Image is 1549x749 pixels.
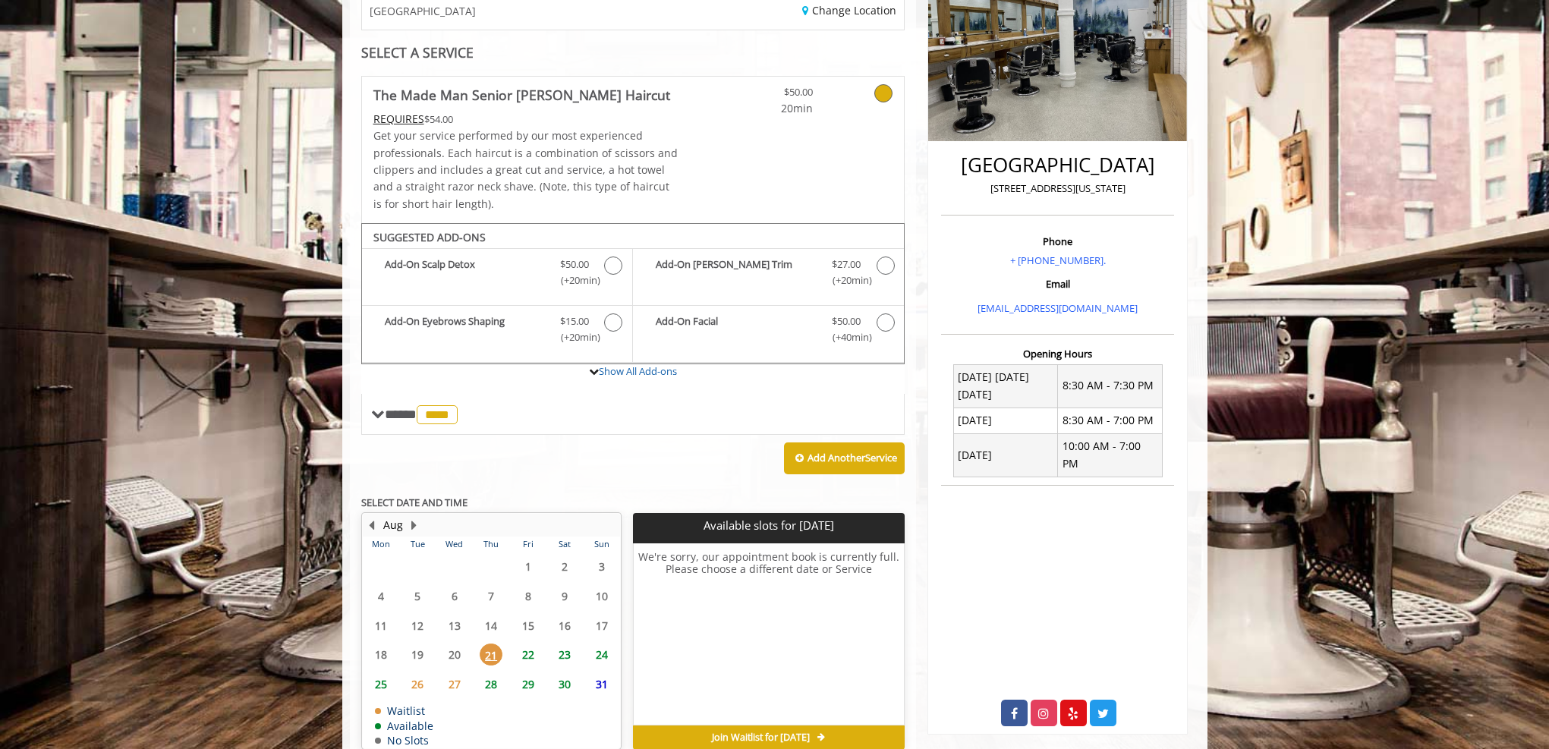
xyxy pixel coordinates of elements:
td: Select day29 [509,669,546,699]
h2: [GEOGRAPHIC_DATA] [945,154,1170,176]
span: 30 [553,673,576,695]
span: $15.00 [560,313,589,329]
td: No Slots [375,735,433,746]
span: 26 [406,673,429,695]
h6: We're sorry, our appointment book is currently full. Please choose a different date or Service [634,551,904,719]
td: Select day21 [473,640,509,670]
b: Add-On Scalp Detox [385,256,545,288]
span: $27.00 [832,256,861,272]
td: Select day22 [509,640,546,670]
th: Fri [509,537,546,552]
td: Select day28 [473,669,509,699]
button: Add AnotherService [784,442,905,474]
td: [DATE] [DATE] [DATE] [953,364,1058,408]
span: 27 [443,673,466,695]
span: 21 [480,644,502,666]
b: Add Another Service [808,451,897,464]
td: Select day31 [583,669,620,699]
span: $50.00 [832,313,861,329]
p: Available slots for [DATE] [639,519,899,532]
td: Select day25 [363,669,399,699]
b: Add-On Facial [656,313,817,345]
span: Join Waitlist for [DATE] [712,732,810,744]
a: [EMAIL_ADDRESS][DOMAIN_NAME] [978,301,1138,315]
label: Add-On Eyebrows Shaping [370,313,625,349]
td: 10:00 AM - 7:00 PM [1058,433,1163,477]
div: The Made Man Senior Barber Haircut Add-onS [361,223,905,364]
span: 29 [517,673,540,695]
th: Mon [363,537,399,552]
span: 22 [517,644,540,666]
button: Next Month [408,517,420,533]
a: $50.00 [723,77,813,117]
label: Add-On Scalp Detox [370,256,625,292]
b: Add-On Eyebrows Shaping [385,313,545,345]
a: + [PHONE_NUMBER]. [1010,253,1106,267]
th: Thu [473,537,509,552]
td: 8:30 AM - 7:30 PM [1058,364,1163,408]
button: Aug [383,517,403,533]
b: SELECT DATE AND TIME [361,496,468,509]
td: Available [375,720,433,732]
button: Previous Month [366,517,378,533]
span: 28 [480,673,502,695]
td: [DATE] [953,408,1058,433]
span: 31 [590,673,613,695]
th: Tue [399,537,436,552]
th: Wed [436,537,472,552]
td: Select day23 [546,640,583,670]
a: Show All Add-ons [599,364,677,378]
td: Select day26 [399,669,436,699]
td: Waitlist [375,705,433,716]
b: Add-On [PERSON_NAME] Trim [656,256,817,288]
div: SELECT A SERVICE [361,46,905,60]
p: Get your service performed by our most experienced professionals. Each haircut is a combination o... [373,127,678,212]
label: Add-On Facial [641,313,896,349]
h3: Email [945,279,1170,289]
td: [DATE] [953,433,1058,477]
td: Select day27 [436,669,472,699]
p: [STREET_ADDRESS][US_STATE] [945,181,1170,197]
h3: Phone [945,236,1170,247]
span: 24 [590,644,613,666]
a: Change Location [802,3,896,17]
h3: Opening Hours [941,348,1174,359]
span: (+20min ) [552,329,597,345]
b: SUGGESTED ADD-ONS [373,230,486,244]
span: This service needs some Advance to be paid before we block your appointment [373,112,424,126]
td: Select day30 [546,669,583,699]
label: Add-On Beard Trim [641,256,896,292]
span: (+40min ) [823,329,868,345]
span: (+20min ) [552,272,597,288]
div: $54.00 [373,111,678,127]
span: $50.00 [560,256,589,272]
th: Sun [583,537,620,552]
span: [GEOGRAPHIC_DATA] [370,5,476,17]
span: 20min [723,100,813,117]
b: The Made Man Senior [PERSON_NAME] Haircut [373,84,670,105]
span: 23 [553,644,576,666]
th: Sat [546,537,583,552]
span: 25 [370,673,392,695]
span: (+20min ) [823,272,868,288]
td: Select day24 [583,640,620,670]
td: 8:30 AM - 7:00 PM [1058,408,1163,433]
